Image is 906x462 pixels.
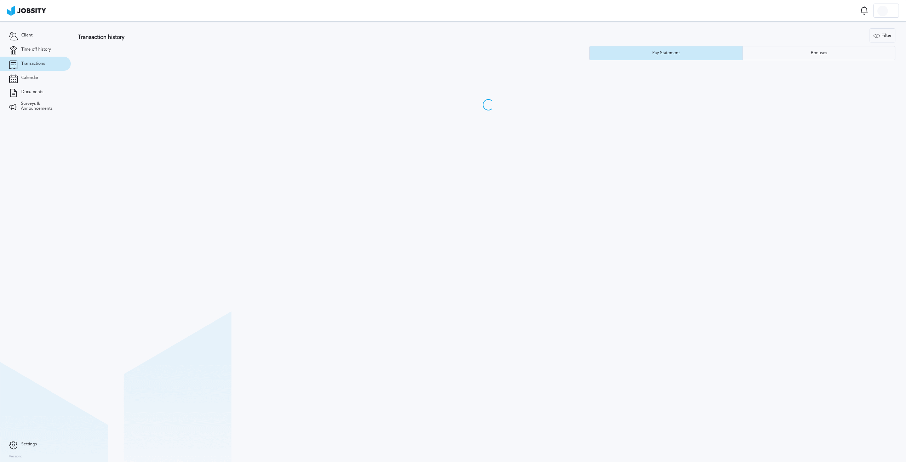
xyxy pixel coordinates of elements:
[870,29,895,43] div: Filter
[742,46,896,60] button: Bonuses
[649,51,683,56] div: Pay Statement
[807,51,831,56] div: Bonuses
[21,101,62,111] span: Surveys & Announcements
[21,47,51,52] span: Time off history
[7,6,46,16] img: ab4bad089aa723f57921c736e9817d99.png
[589,46,742,60] button: Pay Statement
[870,28,895,42] button: Filter
[21,61,45,66] span: Transactions
[21,442,37,447] span: Settings
[21,75,38,80] span: Calendar
[78,34,526,40] h3: Transaction history
[21,90,43,95] span: Documents
[21,33,33,38] span: Client
[9,455,22,459] label: Version:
